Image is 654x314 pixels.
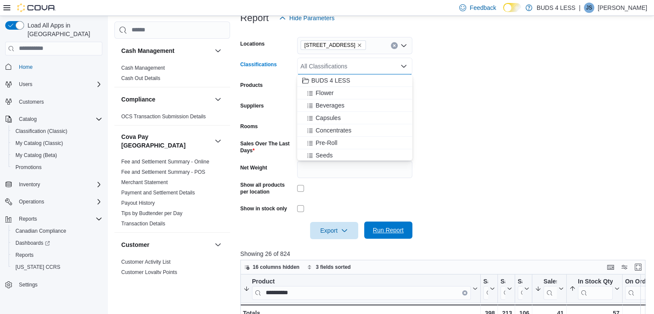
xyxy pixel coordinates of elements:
input: Dark Mode [503,3,521,12]
span: Hide Parameters [289,14,335,22]
a: Classification (Classic) [12,126,71,136]
span: Payment and Settlement Details [121,189,195,196]
button: Operations [2,196,106,208]
button: Run Report [364,222,412,239]
button: Canadian Compliance [9,225,106,237]
div: Choose from the following options [297,74,412,311]
span: BUDS 4 LESS [311,76,350,85]
div: In Stock Qty [578,277,613,286]
span: Catalog [19,116,37,123]
span: Classification (Classic) [12,126,102,136]
a: Cash Management [121,65,165,71]
span: Inventory [15,179,102,190]
div: Product [252,277,471,299]
a: Payout History [121,200,155,206]
a: Promotions [12,162,45,172]
div: Jon Stephan [584,3,594,13]
button: Customer [121,240,211,249]
span: Dashboards [12,238,102,248]
div: Product [252,277,471,286]
span: Flower [316,89,334,97]
button: Cova Pay [GEOGRAPHIC_DATA] [213,136,223,146]
button: Classification (Classic) [9,125,106,137]
label: Rooms [240,123,258,130]
button: Export [310,222,358,239]
button: Compliance [121,95,211,104]
a: Customer Activity List [121,259,171,265]
span: Customers [15,96,102,107]
span: OCS Transaction Submission Details [121,113,206,120]
button: Customer [213,240,223,250]
span: Reports [19,215,37,222]
span: My Catalog (Classic) [15,140,63,147]
a: My Catalog (Classic) [12,138,67,148]
span: Classification (Classic) [15,128,68,135]
a: Customer Loyalty Points [121,269,177,275]
button: Compliance [213,94,223,105]
button: Beverages [297,99,412,112]
button: Settings [2,278,106,291]
button: Inventory [2,179,106,191]
div: Cash Management [114,63,230,87]
div: Sales (30 Days) [500,277,505,299]
button: Operations [15,197,48,207]
span: Washington CCRS [12,262,102,272]
span: Settings [19,281,37,288]
button: 3 fields sorted [304,262,354,272]
span: Seeds [316,151,333,160]
span: My Catalog (Classic) [12,138,102,148]
button: Inventory [15,179,43,190]
button: Sales (14 Days) [518,277,529,299]
a: My Catalog (Beta) [12,150,61,160]
button: My Catalog (Classic) [9,137,106,149]
button: Promotions [9,161,106,173]
div: Sales (60 Days) [483,277,488,299]
span: Inventory [19,181,40,188]
label: Show all products per location [240,182,294,195]
a: Home [15,62,36,72]
p: | [579,3,580,13]
label: Locations [240,40,265,47]
h3: Cova Pay [GEOGRAPHIC_DATA] [121,132,211,150]
button: ProductClear input [243,277,478,299]
a: Dashboards [12,238,53,248]
div: Sales (7 Days) [543,277,557,286]
div: Sales (60 Days) [483,277,488,286]
a: Dashboards [9,237,106,249]
button: Hide Parameters [276,9,338,27]
button: Capsules [297,112,412,124]
span: Load All Apps in [GEOGRAPHIC_DATA] [24,21,102,38]
button: Sales (30 Days) [500,277,512,299]
span: [STREET_ADDRESS] [304,41,356,49]
button: Users [2,78,106,90]
label: Products [240,82,263,89]
span: Reports [15,214,102,224]
span: My Catalog (Beta) [12,150,102,160]
span: Fee and Settlement Summary - Online [121,158,209,165]
div: Sales (14 Days) [518,277,522,299]
div: Cova Pay [GEOGRAPHIC_DATA] [114,157,230,232]
button: Seeds [297,149,412,162]
button: Close list of options [400,63,407,70]
button: Catalog [2,113,106,125]
span: [US_STATE] CCRS [15,264,60,271]
span: Run Report [373,226,404,234]
span: Promotions [15,164,42,171]
span: 3 fields sorted [316,264,350,271]
button: Cash Management [213,46,223,56]
a: Tips by Budtender per Day [121,210,182,216]
span: Cash Out Details [121,75,160,82]
span: Beverages [316,101,344,110]
button: Sales (7 Days) [535,277,564,299]
span: Concentrates [316,126,351,135]
span: Transaction Details [121,220,165,227]
button: Catalog [15,114,40,124]
button: Reports [2,213,106,225]
span: Reports [12,250,102,260]
span: Promotions [12,162,102,172]
button: Display options [619,262,629,272]
span: 145 Mapleview Dr W, Unit A [301,40,366,50]
button: Users [15,79,36,89]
